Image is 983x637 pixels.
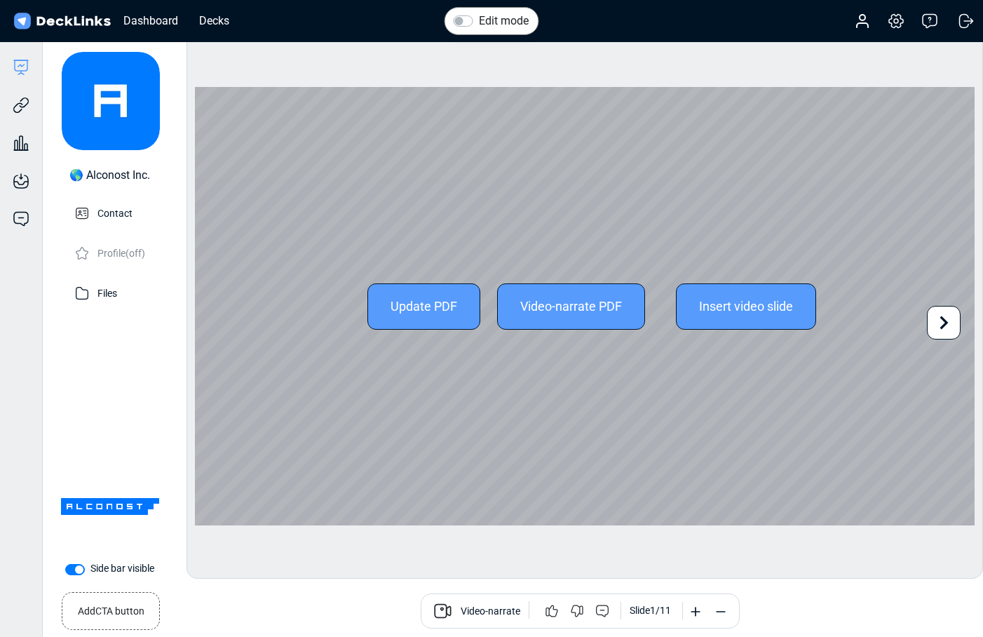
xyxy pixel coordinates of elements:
img: avatar [62,52,160,150]
div: Update PDF [367,283,480,330]
div: 🌎 Alconost Inc. [69,167,150,184]
p: Files [97,283,117,301]
p: Profile (off) [97,243,145,261]
div: Decks [192,12,236,29]
img: DeckLinks [11,11,113,32]
img: Company Banner [61,457,159,556]
div: Dashboard [116,12,185,29]
span: Video-narrate [461,604,520,621]
label: Side bar visible [90,561,154,576]
label: Edit mode [479,13,529,29]
div: Slide 1 / 11 [630,603,671,618]
div: Video-narrate PDF [497,283,645,330]
p: Contact [97,203,133,221]
small: Add CTA button [78,598,144,619]
div: Insert video slide [676,283,816,330]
